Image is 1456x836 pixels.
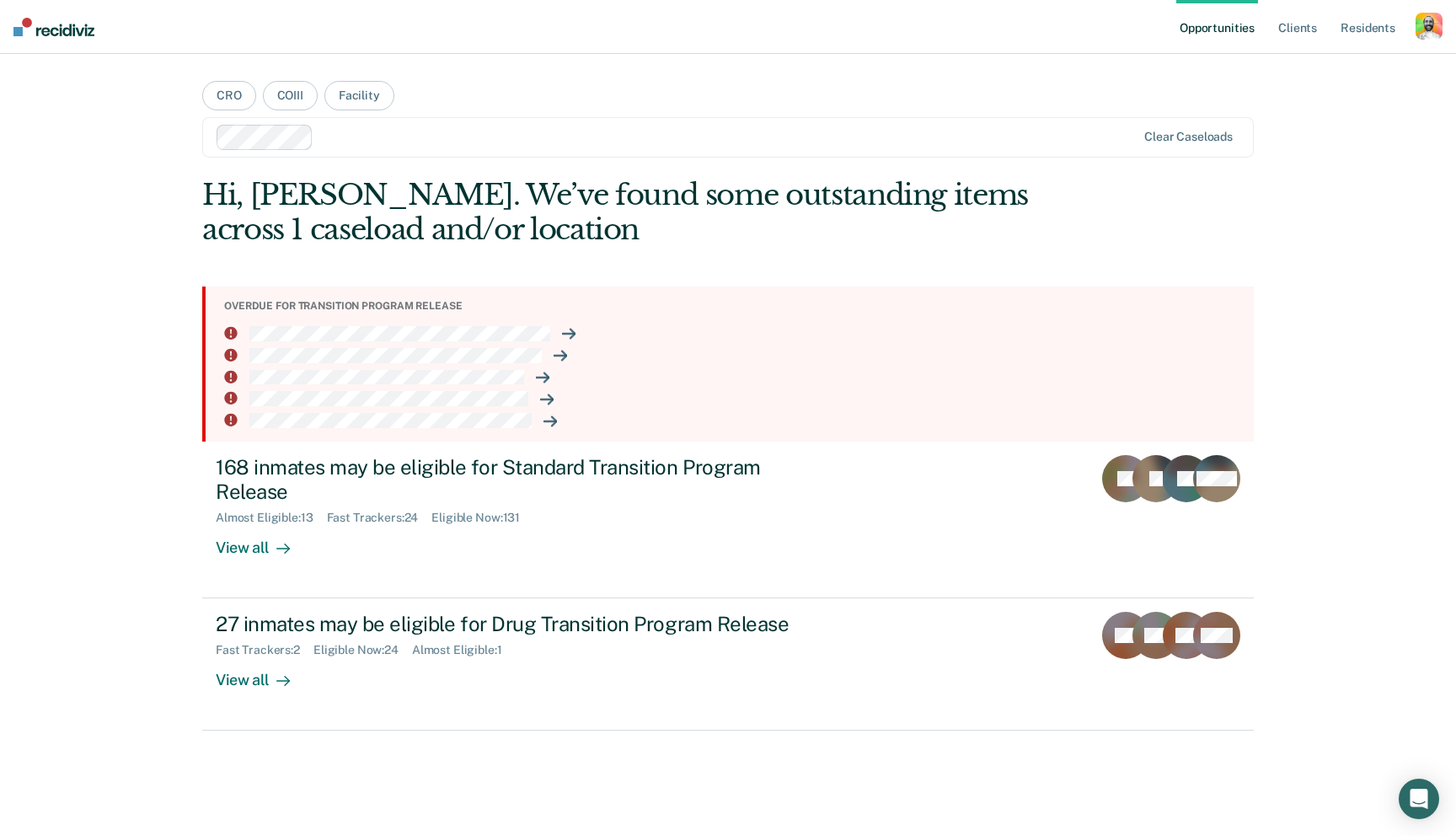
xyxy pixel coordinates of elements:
[224,300,1240,312] div: Overdue for transition program release
[202,81,256,110] button: CRO
[202,598,1254,731] a: 27 inmates may be eligible for Drug Transition Program ReleaseFast Trackers:2Eligible Now:24Almos...
[412,643,516,657] div: Almost Eligible : 1
[202,442,1254,598] a: 168 inmates may be eligible for Standard Transition Program ReleaseAlmost Eligible:13Fast Tracker...
[216,612,807,636] div: 27 inmates may be eligible for Drug Transition Program Release
[216,657,310,690] div: View all
[1144,130,1233,144] div: Clear caseloads
[216,511,327,525] div: Almost Eligible : 13
[324,81,394,110] button: Facility
[431,511,533,525] div: Eligible Now : 131
[216,643,313,657] div: Fast Trackers : 2
[313,643,412,657] div: Eligible Now : 24
[327,511,432,525] div: Fast Trackers : 24
[216,455,807,504] div: 168 inmates may be eligible for Standard Transition Program Release
[202,178,1043,247] div: Hi, [PERSON_NAME]. We’ve found some outstanding items across 1 caseload and/or location
[216,525,310,558] div: View all
[263,81,318,110] button: COIII
[13,18,94,36] img: Recidiviz
[1399,779,1439,819] div: Open Intercom Messenger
